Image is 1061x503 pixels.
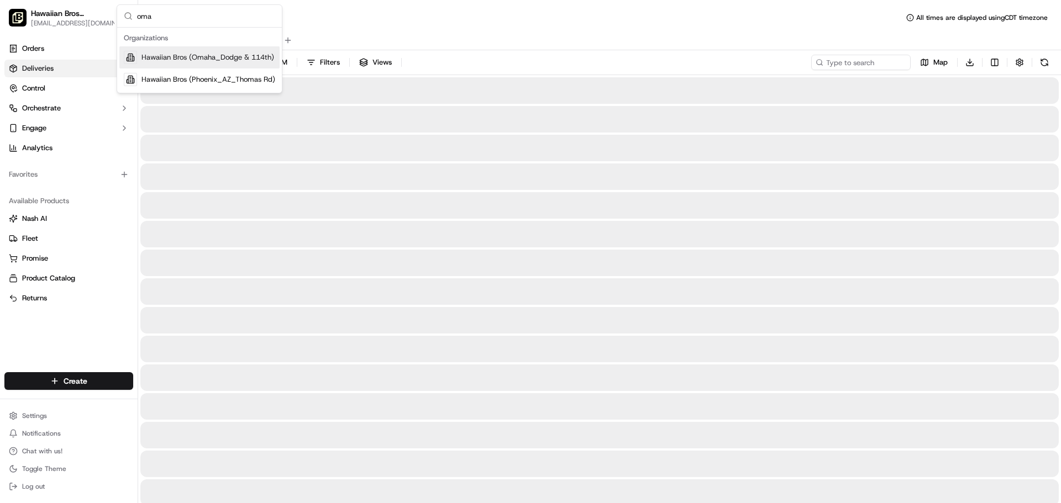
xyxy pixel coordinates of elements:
a: Fleet [9,234,129,243]
button: Engage [4,119,133,137]
a: Orders [4,40,133,57]
span: Log out [22,482,45,491]
span: Knowledge Base [22,160,85,171]
span: Fleet [22,234,38,243]
span: Pylon [110,187,134,195]
span: Map [933,57,948,67]
button: Notifications [4,426,133,441]
div: Start new chat [38,105,181,117]
button: Hawaiian Bros (Bentonville_Regional Airport Blvd)Hawaiian Bros ([GEOGRAPHIC_DATA])[EMAIL_ADDRESS]... [4,4,114,31]
span: Returns [22,293,47,303]
img: 1736555255976-a54dd68f-1ca7-489b-9aae-adbdc363a1c4 [11,105,31,125]
div: 📗 [11,161,20,170]
div: Favorites [4,166,133,183]
button: Control [4,80,133,97]
span: Control [22,83,45,93]
img: Hawaiian Bros (Bentonville_Regional Airport Blvd) [9,9,27,27]
span: All times are displayed using CDT timezone [916,13,1048,22]
button: [EMAIL_ADDRESS][DOMAIN_NAME] [31,19,125,28]
a: Nash AI [9,214,129,224]
span: Orchestrate [22,103,61,113]
span: Promise [22,253,48,263]
div: Organizations [119,30,280,46]
span: Analytics [22,143,52,153]
span: Engage [22,123,46,133]
div: We're available if you need us! [38,117,140,125]
button: Fleet [4,230,133,247]
button: Product Catalog [4,269,133,287]
span: Product Catalog [22,273,75,283]
button: Log out [4,479,133,494]
span: Orders [22,44,44,54]
button: Filters [302,55,345,70]
span: API Documentation [104,160,177,171]
div: 💻 [93,161,102,170]
button: Chat with us! [4,443,133,459]
button: Hawaiian Bros ([GEOGRAPHIC_DATA]) [31,8,113,19]
a: 💻API Documentation [89,156,182,176]
span: Filters [320,57,340,67]
button: Views [354,55,397,70]
span: Notifications [22,429,61,438]
span: Toggle Theme [22,464,66,473]
a: Returns [9,293,129,303]
input: Got a question? Start typing here... [29,71,199,83]
button: Returns [4,289,133,307]
div: Available Products [4,192,133,210]
span: Views [372,57,392,67]
button: Toggle Theme [4,461,133,476]
span: Create [64,375,87,386]
button: Orchestrate [4,99,133,117]
a: Powered byPylon [78,187,134,195]
span: Settings [22,411,47,420]
a: Analytics [4,139,133,157]
a: Product Catalog [9,273,129,283]
p: Welcome 👋 [11,44,201,62]
input: Type to search [811,55,911,70]
button: Map [915,55,953,70]
a: Deliveries [4,60,133,77]
span: Hawaiian Bros (Phoenix_AZ_Thomas Rd) [141,75,275,84]
span: Hawaiian Bros (Omaha_Dodge & 114th) [141,52,274,62]
span: Chat with us! [22,447,62,456]
span: Deliveries [22,63,54,73]
div: Suggestions [117,28,282,93]
img: Nash [11,11,33,33]
button: Promise [4,250,133,267]
button: Settings [4,408,133,423]
span: Nash AI [22,214,47,224]
a: 📗Knowledge Base [7,156,89,176]
a: Promise [9,253,129,263]
input: Search... [137,5,275,27]
button: Nash AI [4,210,133,227]
button: Create [4,372,133,390]
button: Start new chat [188,109,201,122]
button: Refresh [1037,55,1052,70]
